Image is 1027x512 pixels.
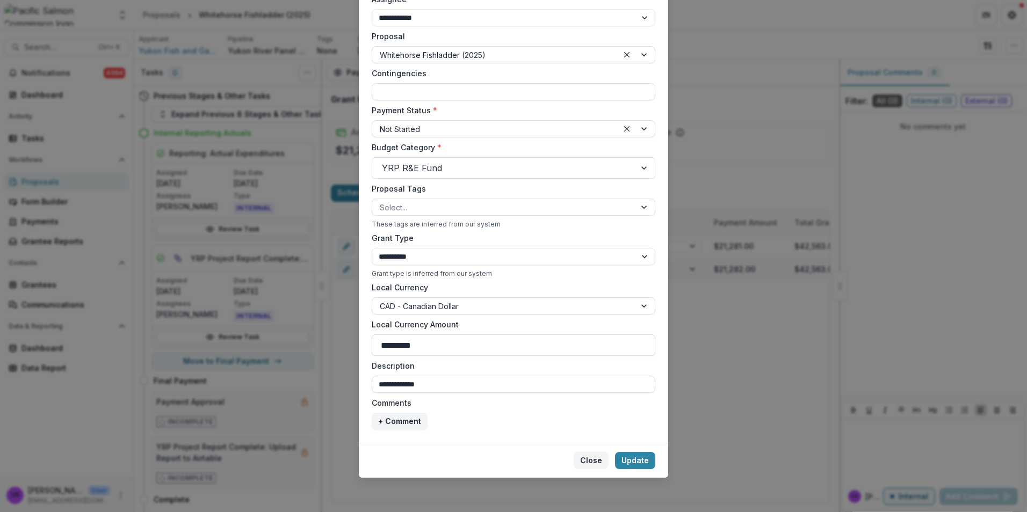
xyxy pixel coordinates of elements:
div: These tags are inferred from our system [372,220,655,228]
label: Local Currency [372,282,428,293]
label: Comments [372,397,649,408]
label: Payment Status [372,105,649,116]
label: Proposal [372,31,649,42]
button: + Comment [372,413,428,430]
button: Close [574,452,609,469]
label: Budget Category [372,142,649,153]
div: Clear selected options [620,122,633,135]
button: Update [615,452,655,469]
label: Grant Type [372,232,649,244]
div: Clear selected options [620,48,633,61]
label: Local Currency Amount [372,319,649,330]
div: Grant type is inferred from our system [372,269,655,277]
label: Description [372,360,649,371]
label: Contingencies [372,68,649,79]
label: Proposal Tags [372,183,649,194]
